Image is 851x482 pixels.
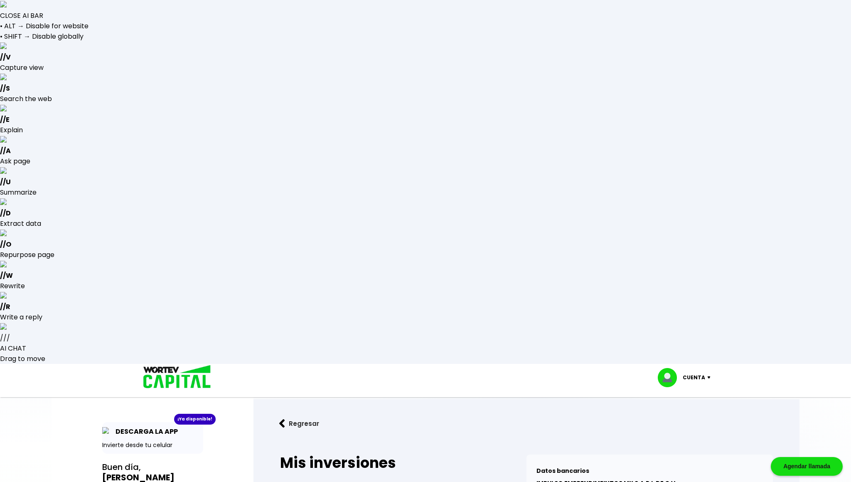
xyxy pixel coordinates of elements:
[135,364,214,391] img: logo_wortev_capital
[267,413,332,435] button: Regresar
[279,419,285,428] img: flecha izquierda
[771,457,843,476] div: Agendar llamada
[280,455,526,471] h2: Mis inversiones
[111,426,178,437] p: DESCARGA LA APP
[267,413,786,435] a: flecha izquierdaRegresar
[174,414,216,425] div: ¡Ya disponible!
[102,441,203,450] p: Invierte desde tu celular
[683,371,705,384] p: Cuenta
[658,368,683,387] img: profile-image
[102,427,111,436] img: app-icon
[536,467,589,475] b: Datos bancarios
[705,376,716,379] img: icon-down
